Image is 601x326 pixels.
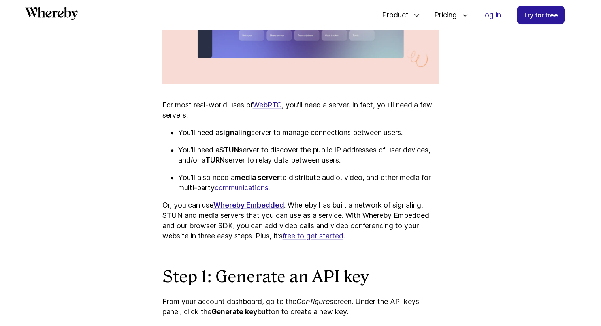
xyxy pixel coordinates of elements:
strong: signaling [219,128,251,137]
p: You’ll need a server to discover the public IP addresses of user devices, and/or a server to rela... [178,145,439,165]
span: Pricing [426,2,459,28]
a: WebRTC [253,101,282,109]
strong: TURN [205,156,225,164]
p: You’ll also need a to distribute audio, video, and other media for multi-party . [178,172,439,193]
p: Or, you can use . Whereby has built a network of signaling, STUN and media servers that you can u... [162,200,439,241]
strong: STUN [219,146,239,154]
p: From your account dashboard, go to the screen. Under the API keys panel, click the button to crea... [162,296,439,317]
strong: media server [235,173,280,182]
a: free to get started [283,232,343,240]
p: You’ll need a server to manage connections between users. [178,127,439,138]
a: Whereby [25,7,78,23]
a: Try for free [517,6,565,24]
svg: Whereby [25,7,78,20]
p: For most real-world uses of , you'll need a server. In fact, you'll need a few servers. [162,100,439,120]
a: Log in [475,6,507,24]
span: Product [374,2,411,28]
strong: Step 1: Generate an API key [162,267,369,286]
strong: Generate key [211,307,257,316]
a: communications [215,184,268,192]
i: Configure [296,297,330,305]
a: Whereby Embedded [213,201,284,209]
